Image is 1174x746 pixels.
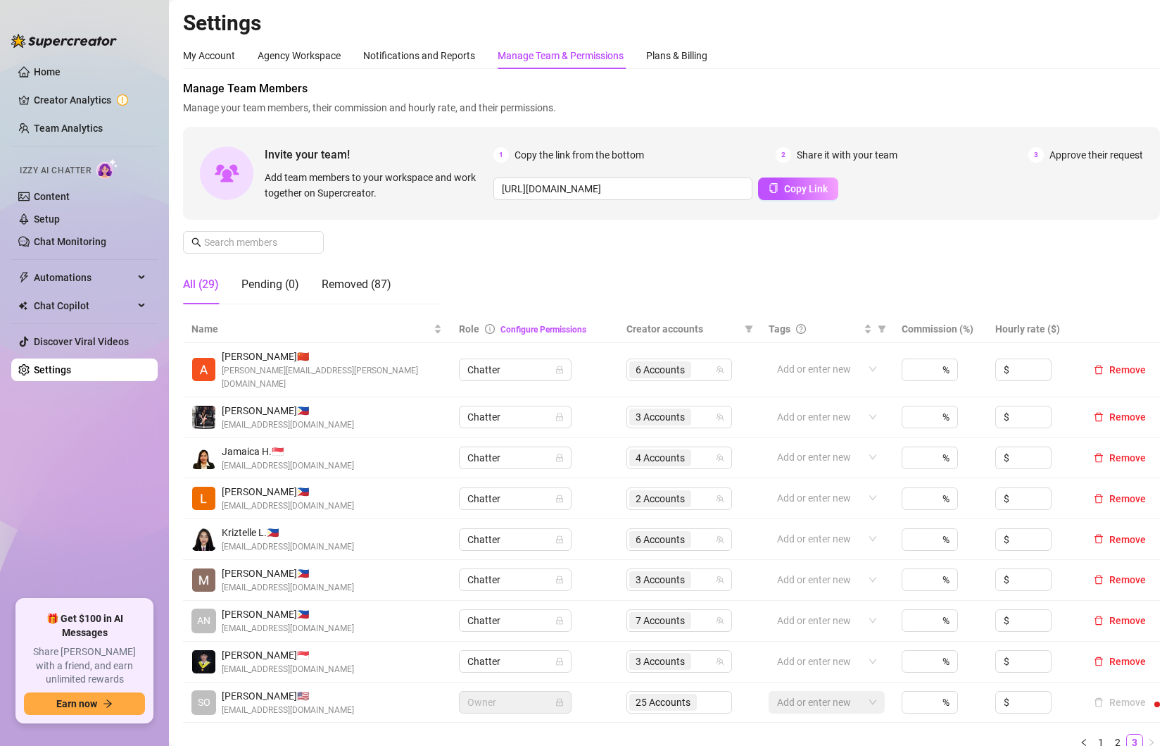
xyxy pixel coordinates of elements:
[629,571,691,588] span: 3 Accounts
[1088,361,1151,378] button: Remove
[191,321,431,337] span: Name
[555,698,564,707] span: lock
[183,100,1160,116] span: Manage your team members, their commission and hourly rate, and their permissions.
[183,276,219,293] div: All (29)
[34,294,134,317] span: Chat Copilot
[878,325,886,333] span: filter
[183,48,235,63] div: My Account
[183,316,450,343] th: Name
[192,358,215,381] img: Adrian Custodio
[716,657,724,666] span: team
[183,10,1160,37] h2: Settings
[742,318,756,340] span: filter
[24,612,145,640] span: 🎁 Get $100 in AI Messages
[34,66,61,77] a: Home
[515,147,644,163] span: Copy the link from the bottom
[1094,616,1104,626] span: delete
[222,566,354,581] span: [PERSON_NAME] 🇵🇭
[716,366,724,374] span: team
[222,459,354,473] span: [EMAIL_ADDRESS][DOMAIN_NAME]
[222,647,354,663] span: [PERSON_NAME] 🇸🇬
[467,359,563,380] span: Chatter
[265,146,493,163] span: Invite your team!
[716,413,724,421] span: team
[796,324,806,334] span: question-circle
[716,576,724,584] span: team
[34,364,71,375] a: Settings
[1088,653,1151,670] button: Remove
[1094,575,1104,585] span: delete
[192,406,215,429] img: Arianna Aguilar
[758,178,838,200] button: Copy Link
[467,651,563,672] span: Chatter
[636,409,685,425] span: 3 Accounts
[1088,694,1151,711] button: Remove
[363,48,475,63] div: Notifications and Reports
[629,490,691,507] span: 2 Accounts
[24,692,145,715] button: Earn nowarrow-right
[1088,531,1151,548] button: Remove
[192,446,215,469] img: Jamaica Hurtado
[1094,657,1104,666] span: delete
[716,495,724,503] span: team
[467,529,563,550] span: Chatter
[222,663,354,676] span: [EMAIL_ADDRESS][DOMAIN_NAME]
[467,406,563,428] span: Chatter
[18,272,30,283] span: thunderbolt
[1109,656,1146,667] span: Remove
[222,704,354,717] span: [EMAIL_ADDRESS][DOMAIN_NAME]
[1109,364,1146,375] span: Remove
[1088,571,1151,588] button: Remove
[776,147,791,163] span: 2
[784,183,828,194] span: Copy Link
[636,532,685,547] span: 6 Accounts
[191,237,201,247] span: search
[1094,534,1104,544] span: delete
[1094,453,1104,463] span: delete
[198,695,210,710] span: SO
[11,34,117,48] img: logo-BBDzfeDw.svg
[222,484,354,499] span: [PERSON_NAME] 🇵🇭
[222,444,354,459] span: Jamaica H. 🇸🇬
[1109,493,1146,504] span: Remove
[467,692,563,713] span: Owner
[1109,615,1146,626] span: Remove
[222,622,354,635] span: [EMAIL_ADDRESS][DOMAIN_NAME]
[96,158,118,179] img: AI Chatter
[1088,490,1151,507] button: Remove
[222,607,354,622] span: [PERSON_NAME] 🇵🇭
[555,576,564,584] span: lock
[485,324,495,334] span: info-circle
[555,366,564,374] span: lock
[629,531,691,548] span: 6 Accounts
[636,613,685,628] span: 7 Accounts
[222,540,354,554] span: [EMAIL_ADDRESS][DOMAIN_NAME]
[1109,452,1146,464] span: Remove
[500,325,586,335] a: Configure Permissions
[192,568,215,592] img: Mariane Subia
[222,688,354,704] span: [PERSON_NAME] 🇺🇸
[1088,612,1151,629] button: Remove
[629,361,691,378] span: 6 Accounts
[716,616,724,625] span: team
[498,48,624,63] div: Manage Team & Permissions
[222,403,354,418] span: [PERSON_NAME] 🇵🇭
[555,657,564,666] span: lock
[1094,365,1104,375] span: delete
[204,235,304,250] input: Search members
[222,418,354,432] span: [EMAIL_ADDRESS][DOMAIN_NAME]
[1094,412,1104,422] span: delete
[1109,411,1146,423] span: Remove
[103,699,113,709] span: arrow-right
[1088,449,1151,466] button: Remove
[222,581,354,595] span: [EMAIL_ADDRESS][DOMAIN_NAME]
[1109,534,1146,545] span: Remove
[493,147,509,163] span: 1
[467,447,563,468] span: Chatter
[875,318,889,340] span: filter
[197,613,210,628] span: AN
[241,276,299,293] div: Pending (0)
[467,610,563,631] span: Chatter
[797,147,897,163] span: Share it with your team
[555,413,564,421] span: lock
